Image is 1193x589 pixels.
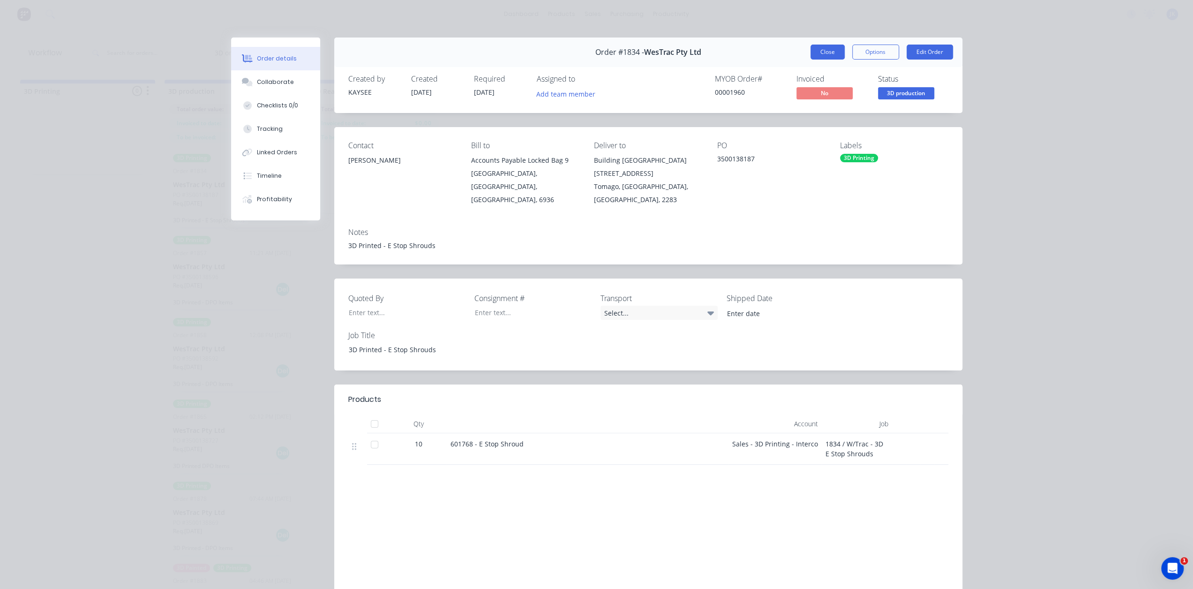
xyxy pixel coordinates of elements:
button: Profitability [231,188,320,211]
button: Checklists 0/0 [231,94,320,117]
span: [DATE] [411,88,432,97]
div: Created by [348,75,400,83]
div: 3500138187 [717,154,825,167]
div: 3D Printed - E Stop Shrouds [348,241,948,250]
label: Consignment # [474,293,592,304]
div: Profitability [257,195,292,204]
div: Account [728,415,822,433]
div: 3D Printing [840,154,878,162]
input: Enter date [720,306,837,320]
div: Created [411,75,463,83]
div: Accounts Payable Locked Bag 9 [471,154,579,167]
div: Job [822,415,892,433]
div: Linked Orders [257,148,297,157]
button: Edit Order [907,45,953,60]
label: Quoted By [348,293,465,304]
div: Products [348,394,381,405]
div: Contact [348,141,456,150]
span: No [796,87,853,99]
div: PO [717,141,825,150]
div: Required [474,75,525,83]
button: Linked Orders [231,141,320,164]
span: Order #1834 - [595,48,644,57]
div: [PERSON_NAME] [348,154,456,184]
label: Job Title [348,330,465,341]
span: 10 [415,439,422,449]
div: Tomago, [GEOGRAPHIC_DATA], [GEOGRAPHIC_DATA], 2283 [594,180,702,206]
div: Assigned to [537,75,630,83]
div: Accounts Payable Locked Bag 9[GEOGRAPHIC_DATA], [GEOGRAPHIC_DATA], [GEOGRAPHIC_DATA], 6936 [471,154,579,206]
div: Order details [257,54,297,63]
span: 3D production [878,87,934,99]
label: Transport [600,293,718,304]
div: Bill to [471,141,579,150]
div: Collaborate [257,78,294,86]
span: [DATE] [474,88,495,97]
button: Add team member [537,87,600,100]
button: Collaborate [231,70,320,94]
button: Order details [231,47,320,70]
button: Options [852,45,899,60]
div: MYOB Order # [715,75,785,83]
span: 601768 - E Stop Shroud [450,439,524,448]
div: [GEOGRAPHIC_DATA], [GEOGRAPHIC_DATA], [GEOGRAPHIC_DATA], 6936 [471,167,579,206]
div: 1834 / W/Trac - 3D E Stop Shrouds [822,433,892,465]
div: Checklists 0/0 [257,101,298,110]
div: 3D Printed - E Stop Shrouds [341,343,458,356]
button: Add team member [531,87,600,100]
div: Invoiced [796,75,867,83]
button: Timeline [231,164,320,188]
div: Building [GEOGRAPHIC_DATA][STREET_ADDRESS]Tomago, [GEOGRAPHIC_DATA], [GEOGRAPHIC_DATA], 2283 [594,154,702,206]
div: Tracking [257,125,283,133]
div: Qty [390,415,447,433]
button: Close [810,45,845,60]
span: WesTrac Pty Ltd [644,48,701,57]
iframe: Intercom live chat [1161,557,1184,580]
span: 1 [1180,557,1188,565]
div: Sales - 3D Printing - Interco [728,433,822,465]
label: Shipped Date [727,293,844,304]
div: Labels [840,141,948,150]
div: Timeline [257,172,282,180]
div: [PERSON_NAME] [348,154,456,167]
div: Select... [600,306,718,320]
div: KAYSEE [348,87,400,97]
div: Building [GEOGRAPHIC_DATA][STREET_ADDRESS] [594,154,702,180]
div: Deliver to [594,141,702,150]
div: Notes [348,228,948,237]
button: Tracking [231,117,320,141]
div: Status [878,75,948,83]
button: 3D production [878,87,934,101]
div: 00001960 [715,87,785,97]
